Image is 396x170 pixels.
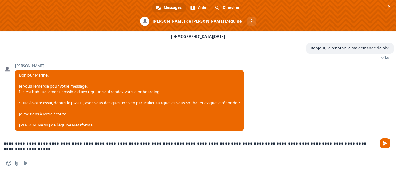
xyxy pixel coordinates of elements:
div: [DEMOGRAPHIC_DATA][DATE] [171,35,225,39]
textarea: Entrez votre message... [4,135,377,156]
span: Bonjour Marine, Je vous remercie pour votre message. Il n'est habituellement possible d'avoir qu'... [19,73,240,128]
span: [PERSON_NAME] [15,64,244,68]
span: Messages [164,3,182,12]
a: Chercher [211,3,244,12]
span: Chercher [223,3,239,12]
span: Aide [198,3,206,12]
a: Messages [152,3,186,12]
span: Fermer le chat [386,3,392,10]
span: Message audio [22,161,27,166]
span: Envoyer un fichier [14,161,19,166]
span: Envoyer [380,138,390,148]
a: Aide [187,3,211,12]
span: Lu [385,55,389,60]
span: Bonjour, je renouvelle ma demande de rdv. [311,45,389,51]
span: Insérer un emoji [6,161,11,166]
